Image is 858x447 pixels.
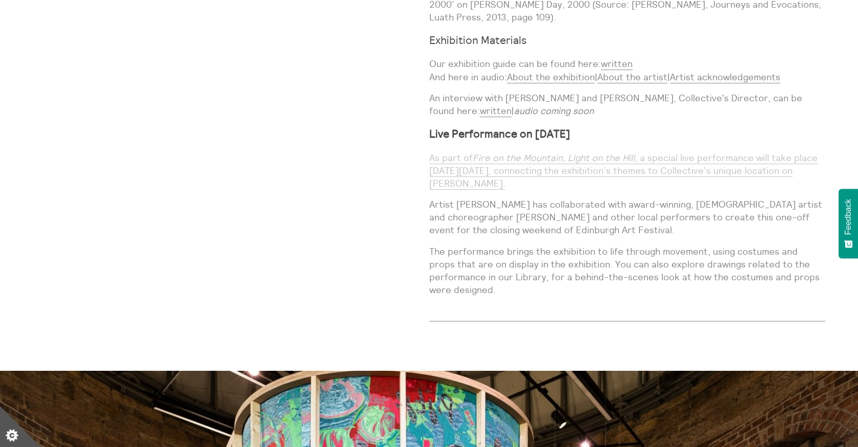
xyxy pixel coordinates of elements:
a: written [480,105,512,117]
a: About the exhibition [507,71,595,83]
a: Artist acknowledgements [670,71,780,83]
span: Feedback [844,199,853,235]
p: An interview with [PERSON_NAME] and [PERSON_NAME], Collective's Director, can be found here: | [429,92,826,117]
a: written [601,58,633,70]
em: Fire on the Mountain, Light on the Hill [473,152,635,164]
strong: Live Performance on [DATE] [429,127,570,141]
p: Our exhibition guide can be found here: And here in audio: | | [429,57,826,83]
a: About the artist [597,71,667,83]
p: The performance brings the exhibition to life through movement, using costumes and props that are... [429,245,826,297]
a: As part ofFire on the Mountain, Light on the Hill, a special live performance will take place [DA... [429,152,818,190]
button: Feedback - Show survey [839,189,858,258]
strong: Exhibition Materials [429,33,527,47]
em: audio coming soon [514,105,594,117]
p: Artist [PERSON_NAME] has collaborated with award-winning, [DEMOGRAPHIC_DATA] artist and choreogra... [429,198,826,237]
